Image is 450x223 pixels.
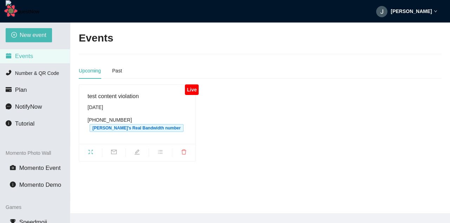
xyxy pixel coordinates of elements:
[79,31,113,45] h2: Events
[11,32,17,39] span: plus-circle
[376,6,387,17] img: ACg8ocK3gkUkjpe1c0IxWLUlv1TSlZ79iN_bDPixWr38nCtUbSolTQ=s96-c
[90,124,184,132] span: [PERSON_NAME]'s Real Bandwidth number
[6,120,12,126] span: info-circle
[6,103,12,109] span: message
[434,9,437,13] span: down
[19,181,61,188] span: Momento Demo
[20,31,46,39] span: New event
[79,149,102,157] span: fullscreen
[172,149,195,157] span: delete
[10,181,16,187] span: info-circle
[19,165,61,171] span: Momento Event
[15,70,59,76] span: Number & QR Code
[6,0,39,23] img: RequestNow
[88,92,187,101] div: test content violation
[15,53,33,59] span: Events
[149,149,172,157] span: bars
[79,67,101,75] div: Upcoming
[102,149,125,157] span: mail
[126,149,149,157] span: edit
[88,116,187,132] div: [PHONE_NUMBER]
[10,165,16,171] span: camera
[15,87,27,93] span: Plan
[4,4,18,18] button: Open React Query Devtools
[15,120,34,127] span: Tutorial
[88,103,187,111] div: [DATE]
[391,8,432,14] strong: [PERSON_NAME]
[6,28,52,42] button: plus-circleNew event
[6,53,12,59] span: calendar
[6,70,12,76] span: phone
[112,67,122,75] div: Past
[185,84,199,95] div: Live
[15,103,42,110] span: NotifyNow
[6,87,12,93] span: credit-card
